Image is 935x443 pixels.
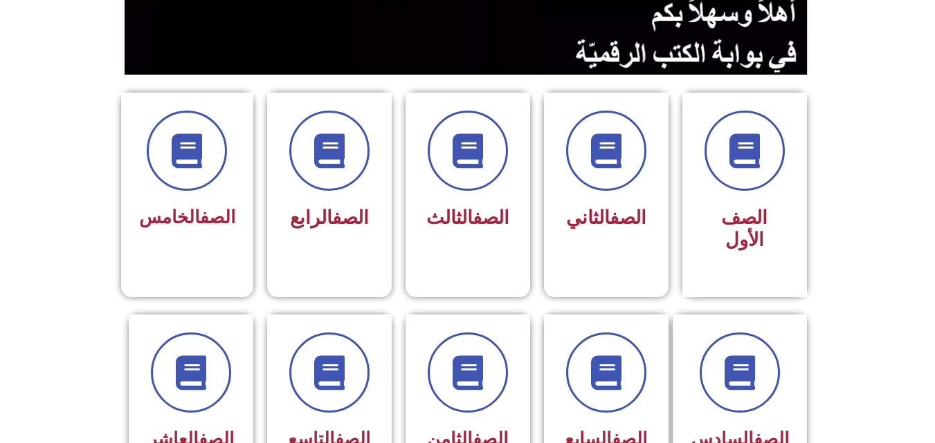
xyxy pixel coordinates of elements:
span: الخامس [139,207,235,227]
span: الثالث [426,207,509,229]
span: الثاني [566,207,646,229]
span: الرابع [290,207,369,229]
a: الصف [473,207,509,229]
a: الصف [200,207,235,227]
a: الصف [610,207,646,229]
span: الصف الأول [721,207,768,251]
a: الصف [332,207,369,229]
